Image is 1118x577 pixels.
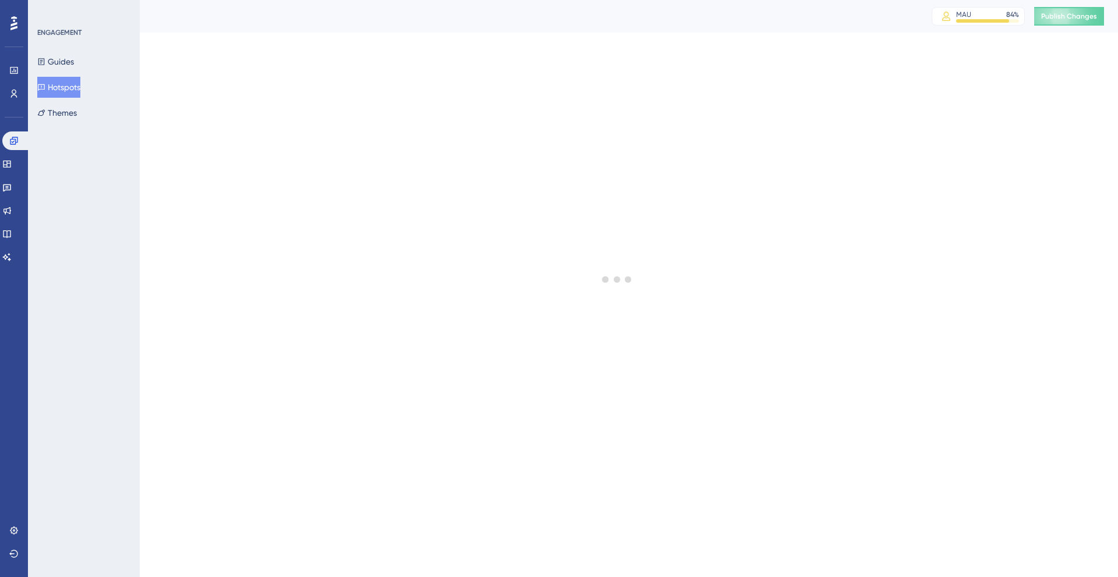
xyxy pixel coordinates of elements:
button: Guides [37,51,74,72]
div: 84 % [1006,10,1019,19]
span: Publish Changes [1041,12,1097,21]
div: ENGAGEMENT [37,28,82,37]
button: Hotspots [37,77,80,98]
button: Publish Changes [1034,7,1104,26]
button: Themes [37,102,77,123]
div: MAU [956,10,971,19]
